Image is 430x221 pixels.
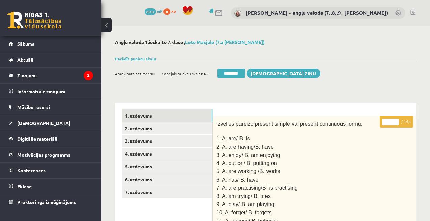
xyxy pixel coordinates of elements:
[145,8,162,14] a: 8502 mP
[150,69,155,79] span: 10
[122,186,212,198] a: 7. uzdevums
[17,57,33,63] span: Aktuāli
[380,116,413,128] p: / 14p
[185,39,265,45] a: Lote Masjule (7.a [PERSON_NAME])
[216,121,362,127] span: Izvēlies pareizo present simple vai present continuous formu.
[9,52,93,67] a: Aktuāli
[247,69,320,78] a: [DEMOGRAPHIC_DATA] ziņu
[163,8,170,15] span: 0
[115,56,156,61] a: Parādīt punktu skalu
[161,69,203,79] span: Kopējais punktu skaits:
[17,136,57,142] span: Digitālie materiāli
[115,69,149,79] span: Aprēķinātā atzīme:
[216,168,280,174] span: 5. A. are working /B. works
[171,8,176,14] span: xp
[122,135,212,147] a: 3. uzdevums
[17,183,32,189] span: Eklase
[246,9,388,16] a: [PERSON_NAME] - angļu valoda (7.,8.,9. [PERSON_NAME])
[7,12,61,29] a: Rīgas 1. Tālmācības vidusskola
[9,179,93,194] a: Eklase
[9,163,93,178] a: Konferences
[216,177,258,183] span: 6. A. has/ B. have
[9,84,93,99] a: Informatīvie ziņojumi
[216,152,280,158] span: 3. A. enjoy/ B. am enjoying
[9,99,93,115] a: Mācību resursi
[234,10,241,17] img: Laila Priedīte-Dimiņa - angļu valoda (7.,8.,9. klase)
[9,36,93,52] a: Sākums
[122,173,212,186] a: 6. uzdevums
[17,68,93,83] legend: Ziņojumi
[17,167,46,173] span: Konferences
[157,8,162,14] span: mP
[17,152,71,158] span: Motivācijas programma
[17,41,34,47] span: Sākums
[216,210,272,215] span: 10. A. forget/ B. forgets
[122,148,212,160] a: 4. uzdevums
[9,194,93,210] a: Proktoringa izmēģinājums
[17,84,93,99] legend: Informatīvie ziņojumi
[9,147,93,162] a: Motivācijas programma
[122,109,212,122] a: 1. uzdevums
[204,69,209,79] span: 65
[115,39,416,45] h2: Angļu valoda 1.ieskaite 7.klase ,
[163,8,179,14] a: 0 xp
[9,131,93,147] a: Digitālie materiāli
[216,144,274,150] span: 2. A. are having/B. have
[17,199,76,205] span: Proktoringa izmēģinājums
[84,71,93,80] i: 2
[216,136,250,141] span: 1. A. are/ B. is
[216,160,277,166] span: 4. A. put on/ B. putting on
[17,104,50,110] span: Mācību resursi
[9,68,93,83] a: Ziņojumi2
[9,115,93,131] a: [DEMOGRAPHIC_DATA]
[17,120,70,126] span: [DEMOGRAPHIC_DATA]
[122,160,212,173] a: 5. uzdevums
[122,122,212,135] a: 2. uzdevums
[145,8,156,15] span: 8502
[216,201,274,207] span: 9. A. play/ B. am playing
[216,193,271,199] span: 8. A. am trying/ B. tries
[216,185,298,191] span: 7. A. are practising/B. is practising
